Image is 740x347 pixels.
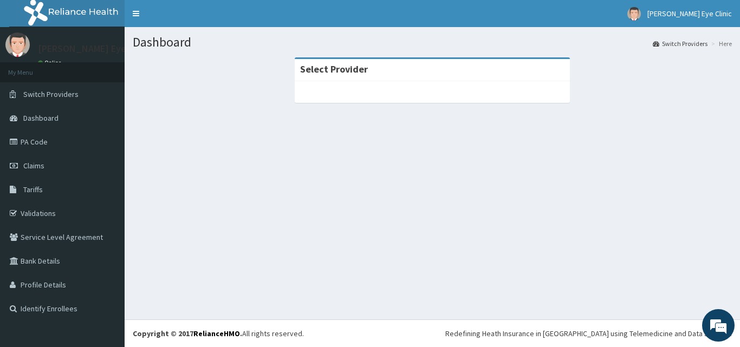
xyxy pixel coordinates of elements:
span: [PERSON_NAME] Eye Clinic [647,9,732,18]
span: Switch Providers [23,89,79,99]
img: User Image [627,7,641,21]
span: Claims [23,161,44,171]
strong: Copyright © 2017 . [133,329,242,338]
span: Tariffs [23,185,43,194]
a: Switch Providers [653,39,707,48]
img: User Image [5,32,30,57]
span: Dashboard [23,113,59,123]
li: Here [709,39,732,48]
a: RelianceHMO [193,329,240,338]
p: [PERSON_NAME] Eye Clinic [38,44,151,54]
footer: All rights reserved. [125,319,740,347]
h1: Dashboard [133,35,732,49]
div: Redefining Heath Insurance in [GEOGRAPHIC_DATA] using Telemedicine and Data Science! [445,328,732,339]
a: Online [38,59,64,67]
strong: Select Provider [300,63,368,75]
